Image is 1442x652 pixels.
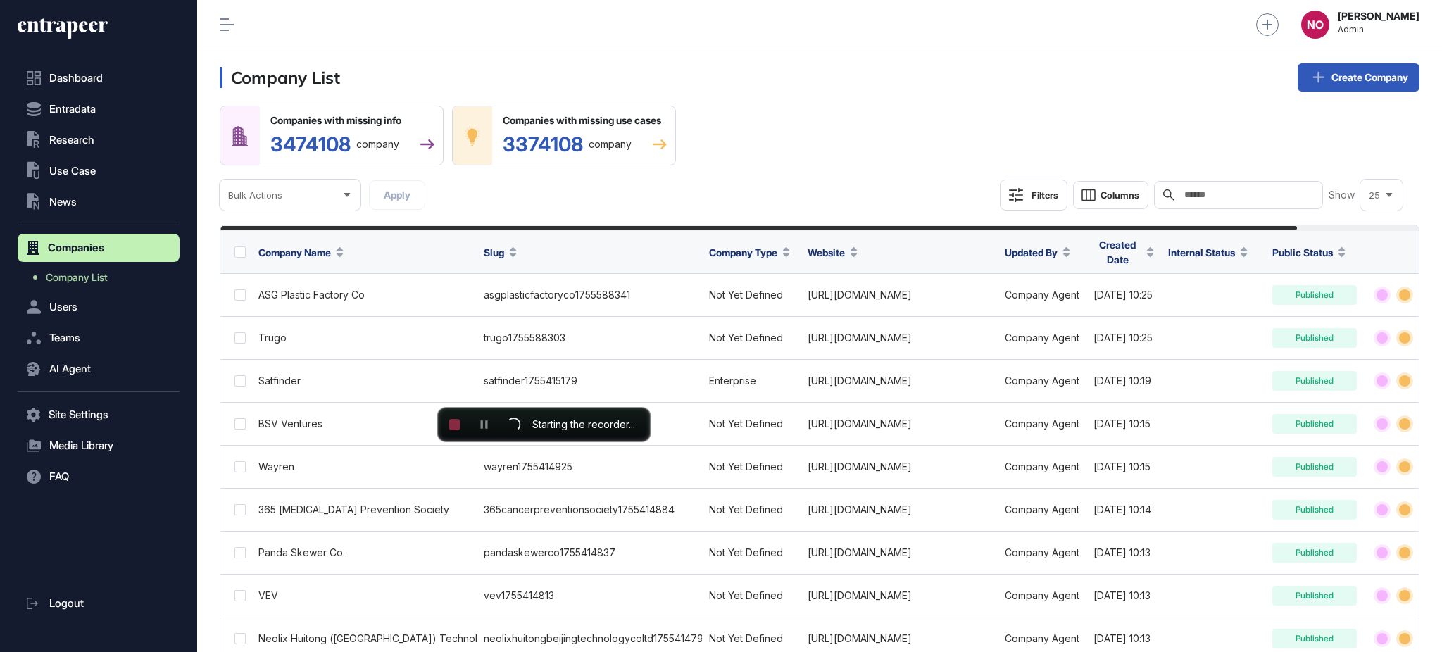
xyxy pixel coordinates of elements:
[18,126,180,154] button: Research
[46,272,108,283] span: Company List
[1168,245,1235,260] span: Internal Status
[1298,63,1419,92] a: Create Company
[1338,25,1419,35] span: Admin
[228,190,282,201] span: Bulk Actions
[709,245,777,260] span: Company Type
[1093,547,1154,558] div: [DATE] 10:13
[258,289,470,301] div: ASG Plastic Factory Co
[1093,590,1154,601] div: [DATE] 10:13
[503,115,667,126] div: Companies with missing use cases
[1272,543,1357,563] div: Published
[18,234,180,262] button: Companies
[808,332,912,344] a: [URL][DOMAIN_NAME]
[1005,460,1079,472] a: Company Agent
[49,73,103,84] span: Dashboard
[18,355,180,383] button: AI Agent
[484,547,695,558] div: pandaskewerco1755414837
[1005,245,1058,260] span: Updated By
[18,293,180,321] button: Users
[49,409,108,420] span: Site Settings
[484,375,695,387] div: satfinder1755415179
[484,245,504,260] span: Slug
[808,375,912,387] a: [URL][DOMAIN_NAME]
[589,139,632,149] span: company
[49,598,84,609] span: Logout
[1168,245,1248,260] button: Internal Status
[1272,371,1357,391] div: Published
[808,503,912,515] a: [URL][DOMAIN_NAME]
[484,504,695,515] div: 365cancerpreventionsociety1755414884
[258,245,331,260] span: Company Name
[1272,245,1346,260] button: Public Status
[1272,245,1333,260] span: Public Status
[1272,586,1357,606] div: Published
[1005,589,1079,601] a: Company Agent
[709,547,794,558] div: Not Yet Defined
[18,463,180,491] button: FAQ
[49,196,77,208] span: News
[709,375,794,387] div: Enterprise
[258,418,470,430] div: BSV Ventures
[808,589,912,601] a: [URL][DOMAIN_NAME]
[1093,237,1154,267] button: Created Date
[484,332,695,344] div: trugo1755588303
[1093,504,1154,515] div: [DATE] 10:14
[49,301,77,313] span: Users
[49,165,96,177] span: Use Case
[1093,633,1154,644] div: [DATE] 10:13
[709,418,794,430] div: Not Yet Defined
[258,504,470,515] div: 365 [MEDICAL_DATA] Prevention Society
[1093,237,1141,267] span: Created Date
[220,67,340,88] h3: Company List
[709,504,794,515] div: Not Yet Defined
[18,157,180,185] button: Use Case
[18,188,180,216] button: News
[258,590,470,601] div: VEV
[1032,189,1058,201] div: Filters
[709,633,794,644] div: Not Yet Defined
[1329,189,1355,201] span: Show
[709,245,790,260] button: Company Type
[1093,289,1154,301] div: [DATE] 10:25
[1369,190,1380,201] span: 25
[709,332,794,344] div: Not Yet Defined
[1338,11,1419,22] strong: [PERSON_NAME]
[1272,328,1357,348] div: Published
[18,401,180,429] button: Site Settings
[258,332,470,344] div: Trugo
[1272,629,1357,648] div: Published
[49,440,113,451] span: Media Library
[1301,11,1329,39] button: NO
[1272,457,1357,477] div: Published
[808,460,912,472] a: [URL][DOMAIN_NAME]
[808,546,912,558] a: [URL][DOMAIN_NAME]
[1093,418,1154,430] div: [DATE] 10:15
[18,95,180,123] button: Entradata
[1272,285,1357,305] div: Published
[1005,418,1079,430] a: Company Agent
[49,332,80,344] span: Teams
[18,324,180,352] button: Teams
[808,632,912,644] a: [URL][DOMAIN_NAME]
[18,432,180,460] button: Media Library
[1005,375,1079,387] a: Company Agent
[484,461,695,472] div: wayren1755414925
[270,115,434,126] div: Companies with missing info
[484,590,695,601] div: vev1755414813
[270,134,399,154] div: 3474108
[1093,332,1154,344] div: [DATE] 10:25
[18,64,180,92] a: Dashboard
[1073,181,1148,209] button: Columns
[484,245,517,260] button: Slug
[1005,546,1079,558] a: Company Agent
[258,547,470,558] div: Panda Skewer Co.
[503,134,632,154] div: 3374108
[356,139,399,149] span: company
[808,245,845,260] span: Website
[49,363,91,375] span: AI Agent
[49,104,96,115] span: Entradata
[258,633,470,644] div: Neolix Huitong ([GEOGRAPHIC_DATA]) Technology Co., Ltd.
[258,461,470,472] div: Wayren
[1272,414,1357,434] div: Published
